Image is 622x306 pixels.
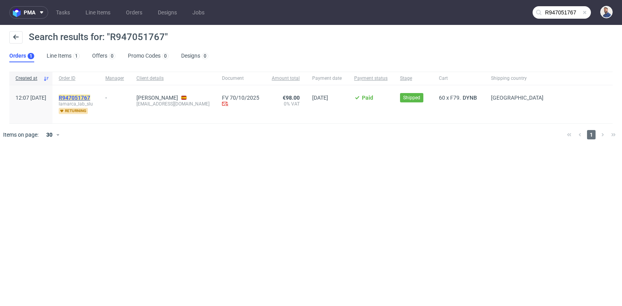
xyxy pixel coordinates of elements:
span: [DATE] [312,95,328,101]
span: Stage [400,75,426,82]
span: 0% VAT [272,101,300,107]
a: Promo Codes0 [128,50,169,62]
span: €98.00 [283,95,300,101]
mark: R947051767 [59,95,90,101]
span: F79. [450,95,461,101]
div: 1 [75,53,78,59]
a: Orders1 [9,50,34,62]
span: Manager [105,75,124,82]
div: - [105,91,124,101]
a: Line Items [81,6,115,19]
span: 60 [439,95,445,101]
span: Shipped [403,94,420,101]
a: Jobs [188,6,209,19]
span: Created at [16,75,40,82]
a: FV 70/10/2025 [222,95,259,101]
span: 1 [587,130,596,139]
span: Items on page: [3,131,38,139]
a: Orders [121,6,147,19]
span: pma [24,10,35,15]
span: Order ID [59,75,93,82]
a: DYNB [461,95,479,101]
img: Michał Rachański [601,7,612,18]
div: 0 [164,53,167,59]
span: returning [59,108,88,114]
a: Tasks [51,6,75,19]
span: Shipping country [491,75,543,82]
div: x [439,95,479,101]
a: Designs [153,6,182,19]
span: Client details [136,75,210,82]
span: Document [222,75,259,82]
a: R947051767 [59,95,92,101]
span: Search results for: "R947051767" [29,32,168,42]
a: Offers0 [92,50,115,62]
div: [EMAIL_ADDRESS][DOMAIN_NAME] [136,101,210,107]
span: Payment date [312,75,342,82]
div: 0 [204,53,206,59]
div: 0 [111,53,114,59]
button: pma [9,6,48,19]
a: [PERSON_NAME] [136,95,178,101]
span: lamarca_lab_slu [59,101,93,107]
div: 1 [30,53,32,59]
span: Cart [439,75,479,82]
a: Line Items1 [47,50,80,62]
span: [GEOGRAPHIC_DATA] [491,95,543,101]
span: Payment status [354,75,388,82]
span: 12:07 [DATE] [16,95,46,101]
img: logo [13,8,24,17]
span: Paid [362,95,373,101]
a: Designs0 [181,50,208,62]
div: 30 [42,129,56,140]
span: Amount total [272,75,300,82]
